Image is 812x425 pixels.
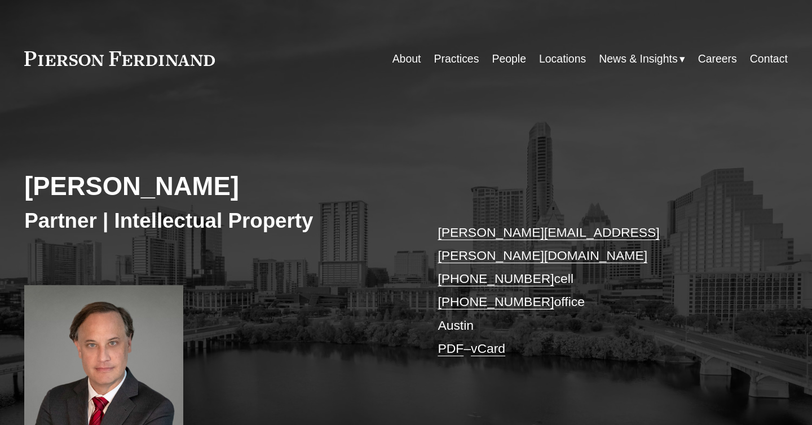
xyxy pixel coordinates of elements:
a: vCard [471,341,505,356]
span: News & Insights [599,49,677,69]
a: Careers [698,48,737,70]
a: [PHONE_NUMBER] [438,271,554,286]
a: Contact [750,48,788,70]
a: About [392,48,421,70]
a: [PERSON_NAME][EMAIL_ADDRESS][PERSON_NAME][DOMAIN_NAME] [438,225,659,263]
h3: Partner | Intellectual Property [24,208,406,233]
a: People [492,48,526,70]
a: PDF [438,341,464,356]
a: [PHONE_NUMBER] [438,294,554,309]
a: folder dropdown [599,48,685,70]
h2: [PERSON_NAME] [24,171,406,202]
p: cell office Austin – [438,221,756,360]
a: Practices [434,48,479,70]
a: Locations [539,48,586,70]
